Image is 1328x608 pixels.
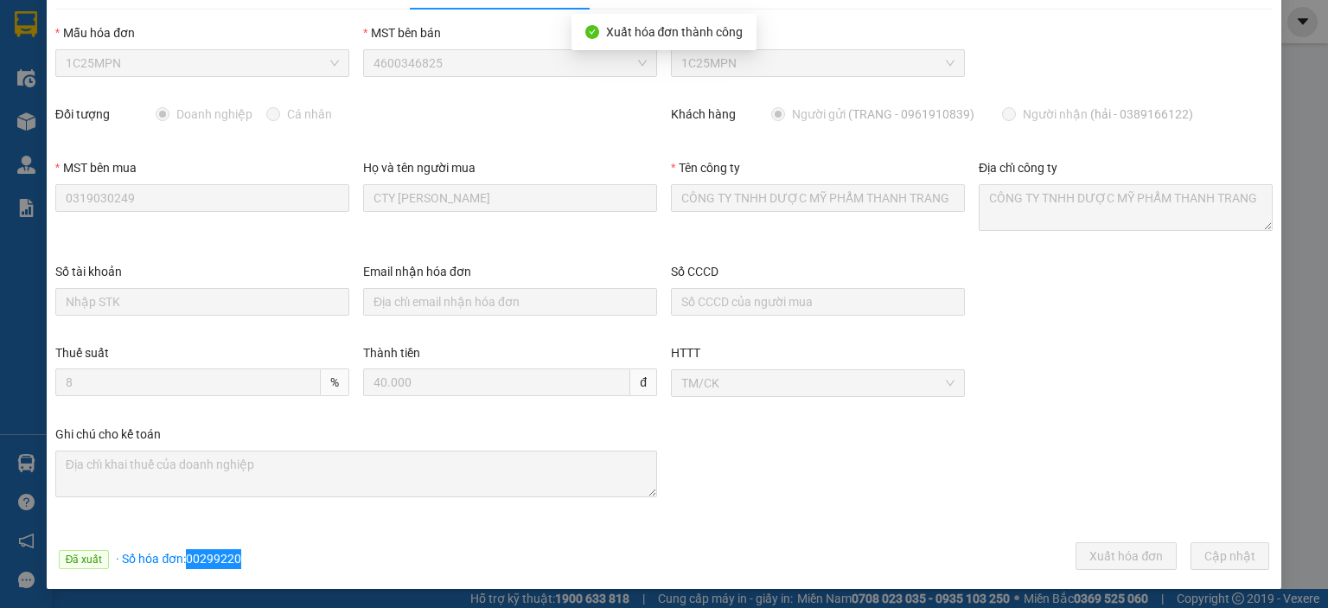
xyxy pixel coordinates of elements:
button: Xuất hóa đơn [1076,542,1177,570]
span: Người gửi [785,105,981,124]
span: 1C25MPN [66,50,339,76]
label: MST bên bán [363,26,441,40]
label: Đối tượng [55,107,110,121]
label: Họ và tên người mua [363,161,476,175]
label: Tên công ty [671,161,740,175]
span: 1C25MPN [681,50,954,76]
label: Thành tiền [363,346,420,360]
span: % [321,368,349,396]
label: Khách hàng [671,107,736,121]
span: Đã xuất [59,550,110,569]
span: đ [630,368,657,396]
span: · Số hóa đơn: 00299220 [116,552,241,566]
label: Email nhận hóa đơn [363,265,471,278]
label: Địa chỉ công ty [979,161,1057,175]
span: Người nhận [1016,105,1200,124]
input: MST bên mua [55,184,349,212]
label: Mẫu hóa đơn [55,26,135,40]
input: Họ và tên người mua [363,184,657,212]
label: Ghi chú cho kế toán [55,427,161,441]
input: Email nhận hóa đơn [363,288,657,316]
textarea: Ghi chú đơn hàng Ghi chú cho kế toán [55,451,657,497]
span: 4600346825 [373,50,647,76]
span: TM/CK [681,370,954,396]
input: Số tài khoản [55,288,349,316]
input: Số CCCD [671,288,965,316]
input: Tên công ty [671,184,965,212]
label: HTTT [671,346,700,360]
input: Thuế suất [55,368,321,396]
label: Thuế suất [55,346,109,360]
label: Số tài khoản [55,265,122,278]
label: MST bên mua [55,161,137,175]
span: (TRANG - 0961910839) [848,107,974,121]
span: (hải - 0389166122) [1090,107,1193,121]
button: Cập nhật [1191,542,1269,570]
span: check-circle [585,25,599,39]
textarea: Địa chỉ công ty [979,184,1273,231]
span: Xuất hóa đơn thành công [606,25,744,39]
label: Số CCCD [671,265,718,278]
span: Doanh nghiệp [169,105,259,124]
span: Cá nhân [280,105,339,124]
